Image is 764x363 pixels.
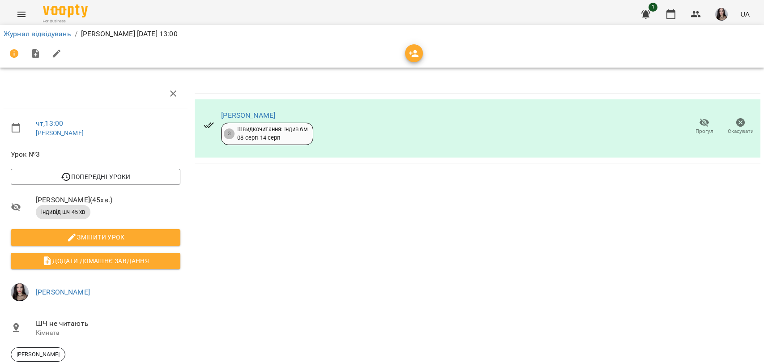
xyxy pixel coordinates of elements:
img: 23d2127efeede578f11da5c146792859.jpg [715,8,728,21]
a: чт , 13:00 [36,119,63,128]
div: 3 [224,128,235,139]
button: Попередні уроки [11,169,180,185]
button: UA [737,6,753,22]
span: Прогул [696,128,713,135]
nav: breadcrumb [4,29,760,39]
p: [PERSON_NAME] [DATE] 13:00 [81,29,178,39]
button: Menu [11,4,32,25]
span: UA [740,9,750,19]
span: Урок №3 [11,149,180,160]
span: Додати домашнє завдання [18,256,173,266]
span: Попередні уроки [18,171,173,182]
span: індивід шч 45 хв [36,208,90,216]
a: [PERSON_NAME] [221,111,275,120]
span: [PERSON_NAME] [11,350,65,359]
span: [PERSON_NAME] ( 45 хв. ) [36,195,180,205]
img: Voopty Logo [43,4,88,17]
span: For Business [43,18,88,24]
button: Прогул [686,114,722,139]
button: Змінити урок [11,229,180,245]
a: [PERSON_NAME] [36,288,90,296]
button: Додати домашнє завдання [11,253,180,269]
li: / [75,29,77,39]
span: Скасувати [728,128,754,135]
button: Скасувати [722,114,759,139]
span: 1 [649,3,657,12]
div: [PERSON_NAME] [11,347,65,362]
p: Кімната [36,329,180,337]
img: 23d2127efeede578f11da5c146792859.jpg [11,283,29,301]
div: Швидкочитання: Індив 6м 08 серп - 14 серп [237,125,307,142]
a: Журнал відвідувань [4,30,71,38]
a: [PERSON_NAME] [36,129,84,137]
span: Змінити урок [18,232,173,243]
span: ШЧ не читають [36,318,180,329]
